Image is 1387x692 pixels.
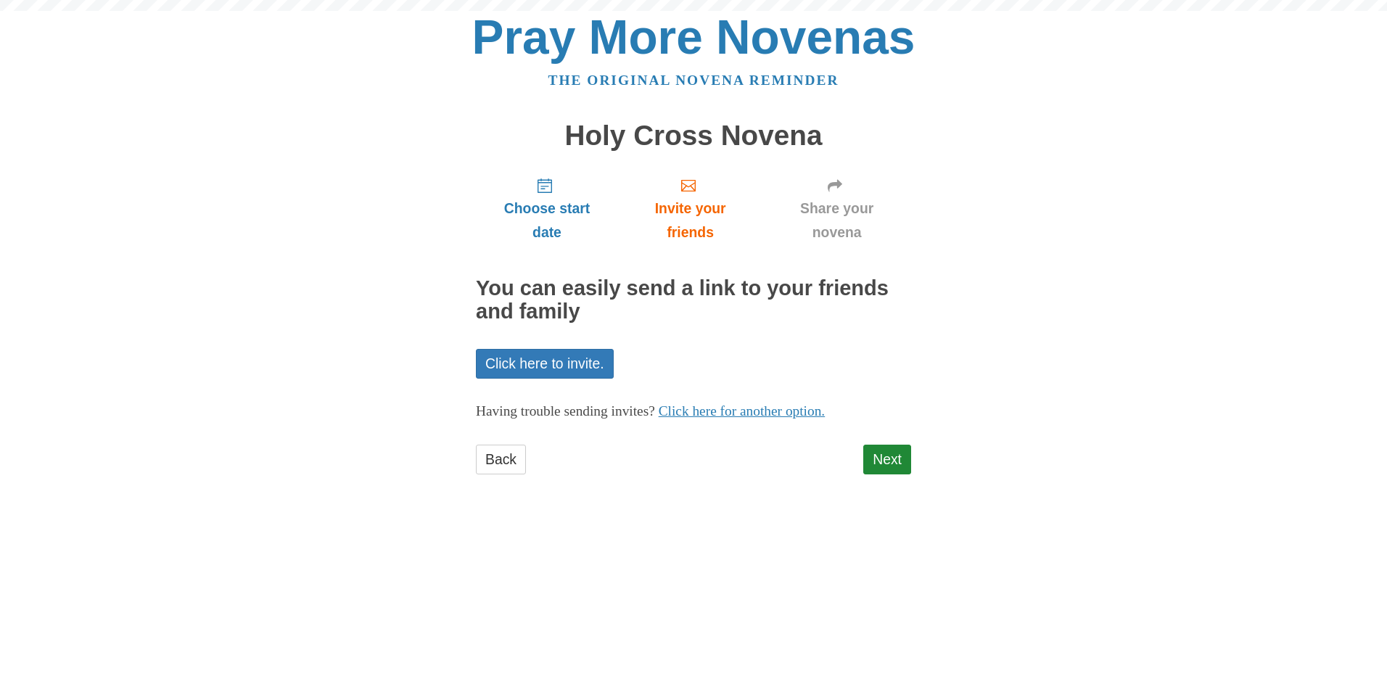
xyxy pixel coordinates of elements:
a: Back [476,445,526,474]
h1: Holy Cross Novena [476,120,911,152]
a: Share your novena [762,165,911,252]
a: Next [863,445,911,474]
span: Share your novena [777,197,897,244]
a: Invite your friends [618,165,762,252]
span: Invite your friends [633,197,748,244]
a: Choose start date [476,165,618,252]
h2: You can easily send a link to your friends and family [476,277,911,324]
span: Choose start date [490,197,604,244]
a: The original novena reminder [548,73,839,88]
span: Having trouble sending invites? [476,403,655,419]
a: Click here for another option. [659,403,826,419]
a: Pray More Novenas [472,10,915,64]
a: Click here to invite. [476,349,614,379]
